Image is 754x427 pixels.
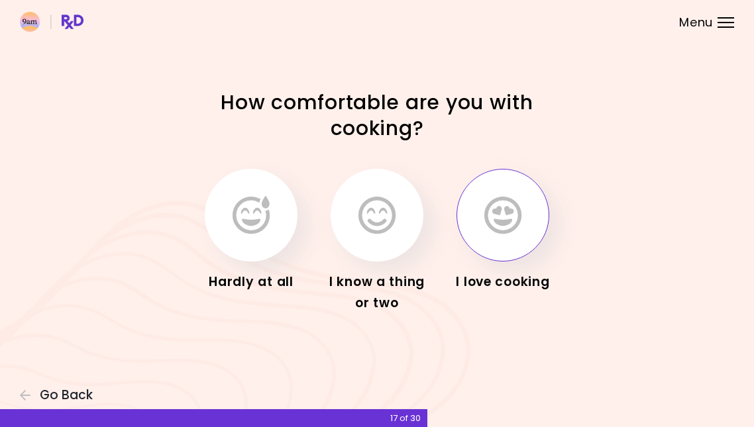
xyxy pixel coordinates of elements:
[20,12,83,32] img: RxDiet
[198,271,304,293] div: Hardly at all
[450,271,556,293] div: I love cooking
[40,388,93,403] span: Go Back
[679,17,713,28] span: Menu
[180,89,574,141] h1: How comfortable are you with cooking?
[324,271,430,314] div: I know a thing or two
[20,388,99,403] button: Go Back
